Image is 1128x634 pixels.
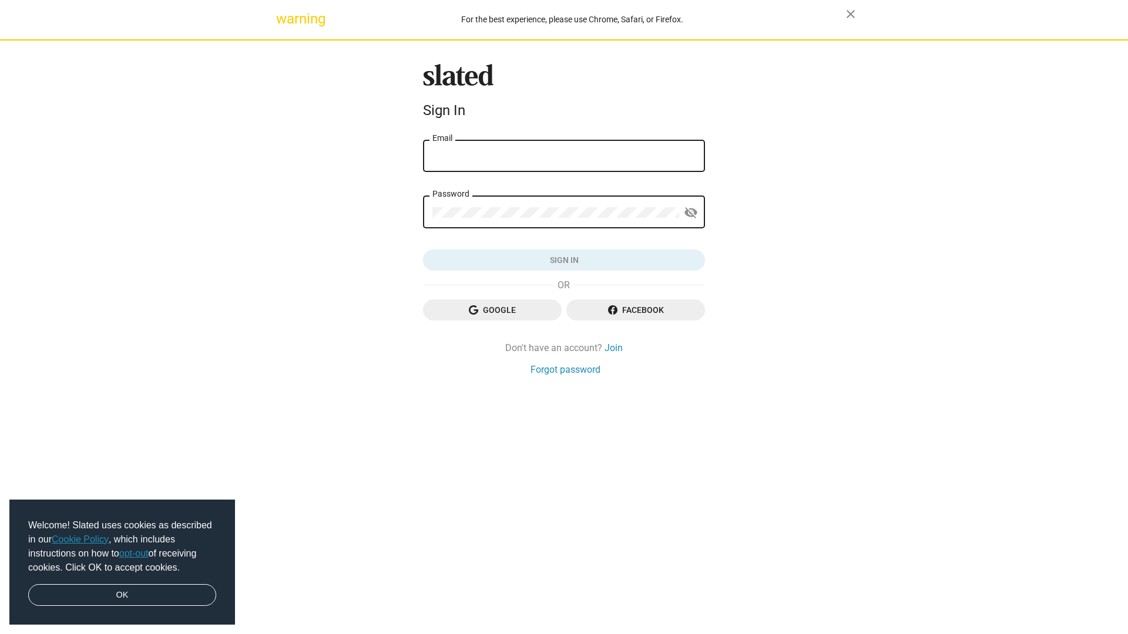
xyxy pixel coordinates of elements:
a: dismiss cookie message [28,584,216,606]
button: Google [423,299,562,321]
div: Don't have an account? [423,342,705,354]
a: Cookie Policy [52,534,109,544]
span: Google [432,299,552,321]
div: cookieconsent [9,500,235,625]
a: Forgot password [531,363,600,376]
button: Facebook [566,299,705,321]
a: Join [605,342,623,354]
sl-branding: Sign In [423,64,705,124]
span: Facebook [576,299,696,321]
mat-icon: close [844,7,858,21]
mat-icon: warning [276,12,290,26]
div: For the best experience, please use Chrome, Safari, or Firefox. [298,12,846,28]
a: opt-out [119,548,149,558]
span: Welcome! Slated uses cookies as described in our , which includes instructions on how to of recei... [28,518,216,575]
button: Show password [679,201,703,225]
mat-icon: visibility_off [684,204,698,222]
div: Sign In [423,102,705,119]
